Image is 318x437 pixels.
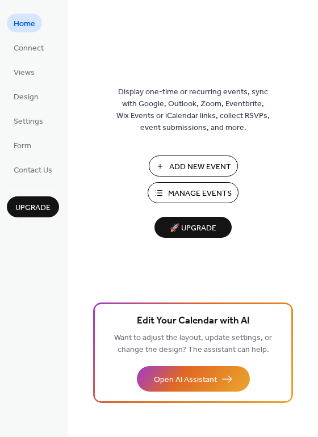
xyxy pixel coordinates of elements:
[14,43,44,54] span: Connect
[14,140,31,152] span: Form
[116,86,270,134] span: Display one-time or recurring events, sync with Google, Outlook, Zoom, Eventbrite, Wix Events or ...
[154,374,217,386] span: Open AI Assistant
[137,313,250,329] span: Edit Your Calendar with AI
[14,18,35,30] span: Home
[161,221,225,236] span: 🚀 Upgrade
[7,62,41,81] a: Views
[7,14,42,32] a: Home
[169,161,231,173] span: Add New Event
[7,87,45,106] a: Design
[7,196,59,217] button: Upgrade
[148,182,238,203] button: Manage Events
[15,202,51,214] span: Upgrade
[168,188,232,200] span: Manage Events
[14,67,35,79] span: Views
[149,156,238,177] button: Add New Event
[137,366,250,392] button: Open AI Assistant
[154,217,232,238] button: 🚀 Upgrade
[7,111,50,130] a: Settings
[114,330,272,358] span: Want to adjust the layout, update settings, or change the design? The assistant can help.
[7,136,38,154] a: Form
[14,116,43,128] span: Settings
[7,38,51,57] a: Connect
[14,91,39,103] span: Design
[7,160,59,179] a: Contact Us
[14,165,52,177] span: Contact Us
